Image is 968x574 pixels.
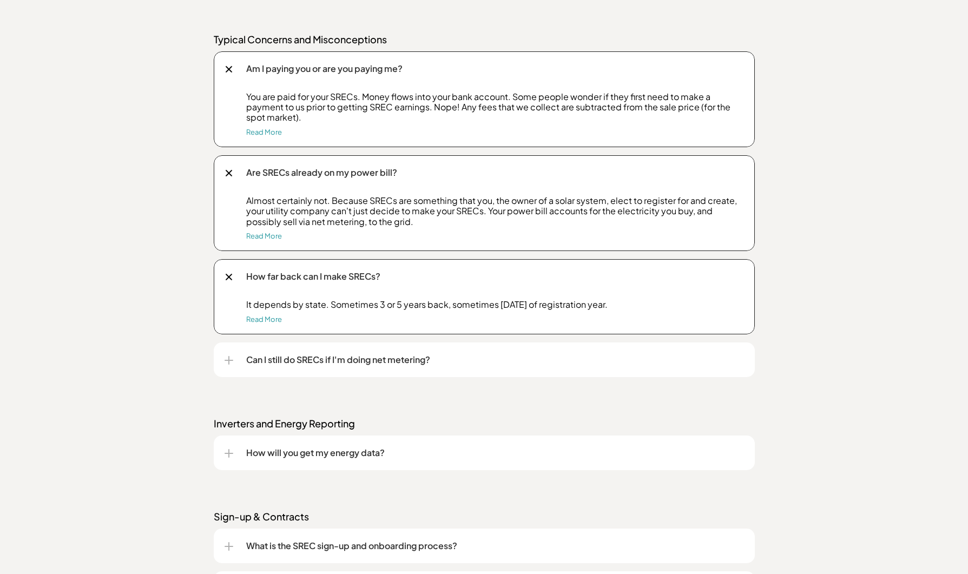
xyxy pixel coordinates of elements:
p: Almost certainly not. Because SRECs are something that you, the owner of a solar system, elect to... [246,195,744,227]
p: Can I still do SRECs if I'm doing net metering? [246,353,744,366]
p: You are paid for your SRECs. Money flows into your bank account. Some people wonder if they first... [246,91,744,123]
a: Read More [246,232,282,240]
p: How will you get my energy data? [246,446,744,459]
a: Read More [246,315,282,324]
p: Am I paying you or are you paying me? [246,62,744,75]
p: What is the SREC sign-up and onboarding process? [246,539,744,552]
a: Read More [246,128,282,136]
p: How far back can I make SRECs? [246,270,744,283]
p: Sign-up & Contracts [214,510,755,523]
p: Are SRECs already on my power bill? [246,166,744,179]
p: It depends by state. Sometimes 3 or 5 years back, sometimes [DATE] of registration year. [246,299,744,309]
p: Inverters and Energy Reporting [214,417,755,430]
p: Typical Concerns and Misconceptions [214,33,755,46]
